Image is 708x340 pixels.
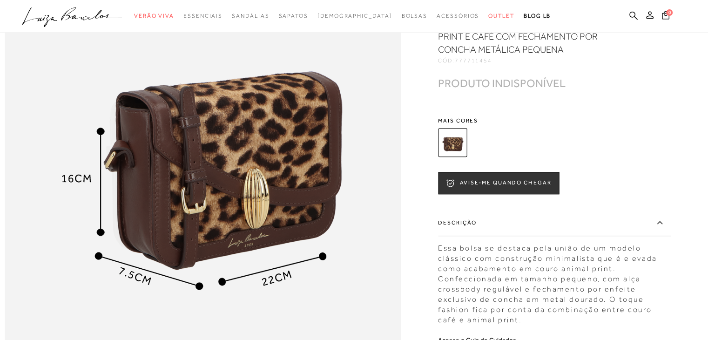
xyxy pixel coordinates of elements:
[278,13,308,19] span: Sapatos
[232,13,269,19] span: Sandálias
[183,13,223,19] span: Essenciais
[317,7,392,25] a: noSubCategoriesText
[278,7,308,25] a: categoryNavScreenReaderText
[401,13,427,19] span: Bolsas
[438,128,467,157] img: BOLSA CROSSBODY EM COURO ANIMAL PRINT E CAFÉ COM FECHAMENTO POR CONCHA METÁLICA PEQUENA
[183,7,223,25] a: categoryNavScreenReaderText
[524,13,551,19] span: BLOG LB
[438,118,671,123] span: Mais cores
[438,172,559,194] button: AVISE-ME QUANDO CHEGAR
[134,13,174,19] span: Verão Viva
[524,7,551,25] a: BLOG LB
[488,7,514,25] a: categoryNavScreenReaderText
[438,58,624,63] div: CÓD:
[134,7,174,25] a: categoryNavScreenReaderText
[666,9,673,16] span: 0
[438,17,613,56] h1: BOLSA CROSSBODY EM COURO ANIMAL PRINT E CAFÉ COM FECHAMENTO POR CONCHA METÁLICA PEQUENA
[659,10,672,23] button: 0
[232,7,269,25] a: categoryNavScreenReaderText
[438,238,671,325] div: Essa bolsa se destaca pela união de um modelo clássico com construção minimalista que é elevada c...
[401,7,427,25] a: categoryNavScreenReaderText
[437,7,479,25] a: categoryNavScreenReaderText
[438,209,671,236] label: Descrição
[455,57,492,64] span: 777711454
[488,13,514,19] span: Outlet
[438,78,566,88] div: PRODUTO INDISPONÍVEL
[437,13,479,19] span: Acessórios
[317,13,392,19] span: [DEMOGRAPHIC_DATA]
